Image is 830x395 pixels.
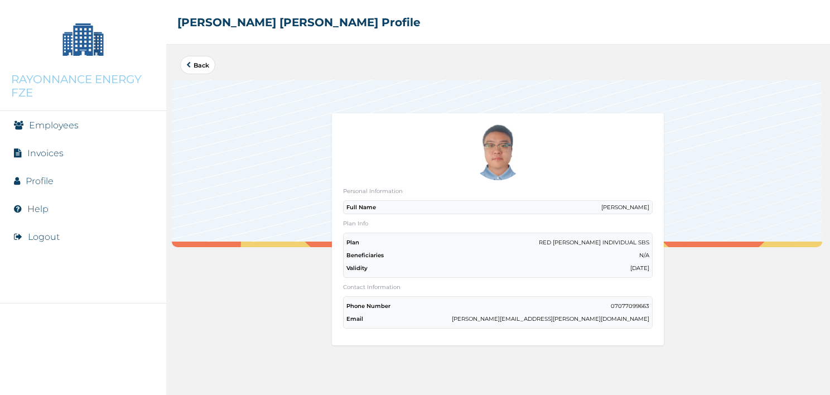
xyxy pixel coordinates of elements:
[346,315,363,322] p: Email
[343,220,653,227] p: Plan Info
[346,252,384,259] p: Beneficiaries
[539,239,649,246] p: RED [PERSON_NAME] INDIVIDUAL SBS
[27,204,49,214] a: Help
[346,302,390,310] p: Phone Number
[346,204,376,211] p: Full Name
[11,73,155,99] p: RAYONNANCE ENERGY FZE
[601,204,649,211] p: [PERSON_NAME]
[180,56,215,74] button: Back
[29,120,79,131] a: Employees
[346,239,359,246] p: Plan
[27,148,64,158] a: Invoices
[26,176,54,186] a: Profile
[470,124,526,180] img: Enrollee
[343,187,653,195] p: Personal Information
[11,367,155,384] img: RelianceHMO's Logo
[639,252,649,259] p: N/A
[346,264,368,272] p: Validity
[630,264,649,272] p: [DATE]
[452,315,649,322] p: [PERSON_NAME][EMAIL_ADDRESS][PERSON_NAME][DOMAIN_NAME]
[186,62,209,68] a: Back
[177,16,421,29] h2: [PERSON_NAME] [PERSON_NAME] Profile
[343,283,653,291] p: Contact Information
[611,302,649,310] p: 07077099663
[28,232,60,242] button: Logout
[55,11,111,67] img: Company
